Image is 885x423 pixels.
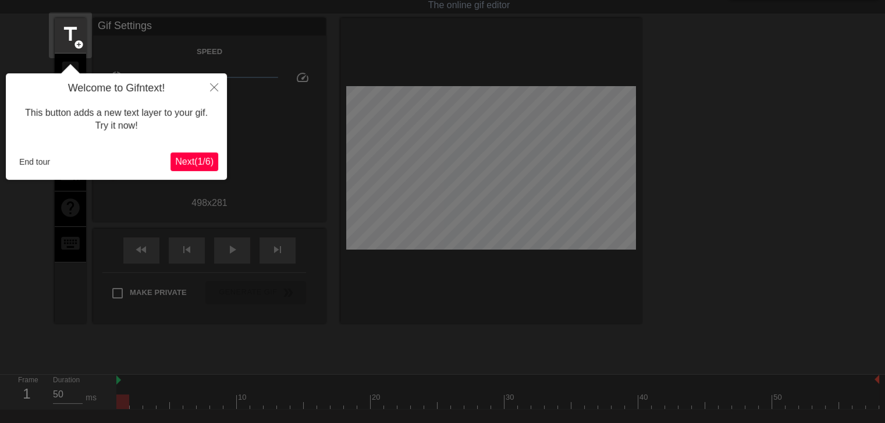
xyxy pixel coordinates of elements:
[175,157,214,166] span: Next ( 1 / 6 )
[15,153,55,170] button: End tour
[15,95,218,144] div: This button adds a new text layer to your gif. Try it now!
[170,152,218,171] button: Next
[201,73,227,100] button: Close
[15,82,218,95] h4: Welcome to Gifntext!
